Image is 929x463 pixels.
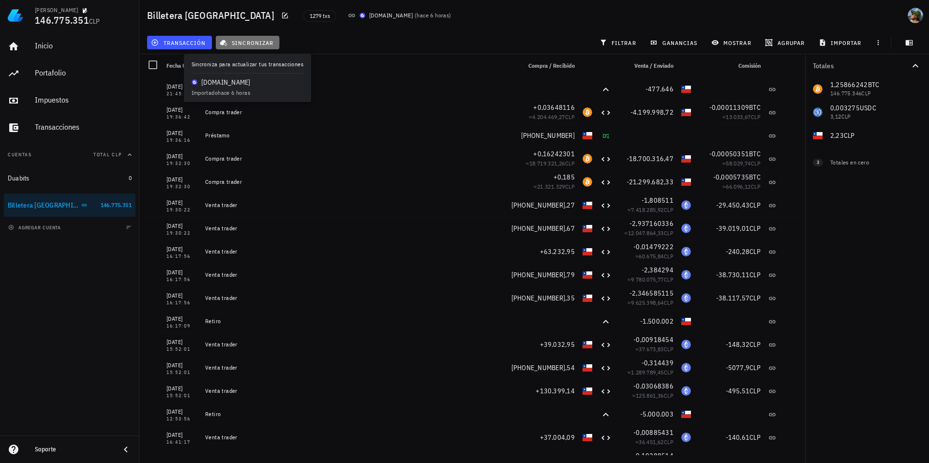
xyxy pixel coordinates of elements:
[166,138,197,143] div: 19:36:16
[166,360,197,370] div: [DATE]
[166,175,197,184] div: [DATE]
[166,324,197,329] div: 16:17:09
[633,451,674,460] span: -0,19288514
[205,108,513,116] div: Compra trader
[813,62,910,69] div: Totales
[166,254,197,259] div: 16:17:56
[583,131,592,140] div: CLP-icon
[201,54,517,77] div: Nota
[601,39,636,46] span: filtrar
[751,160,761,167] span: CLP
[642,358,674,367] span: -0,314439
[565,183,575,190] span: CLP
[205,201,504,209] div: Venta trader
[749,294,761,302] span: CLP
[830,158,902,167] div: Totales en cero
[129,174,132,181] span: 0
[749,387,761,395] span: CLP
[664,299,674,306] span: CLP
[630,108,674,117] span: -4.199.998,72
[749,149,761,158] span: BTC
[583,200,592,210] div: CLP-icon
[205,132,513,139] div: Préstamo
[166,161,197,166] div: 19:32:30
[583,247,592,256] div: CLP-icon
[628,276,674,283] span: ≈
[749,224,761,233] span: CLP
[35,122,132,132] div: Transacciones
[166,62,193,69] span: Fecha UTC
[639,253,664,260] span: 60.675,84
[35,68,132,77] div: Portafolio
[681,340,691,349] div: ETH-icon
[205,155,513,163] div: Compra trader
[681,154,691,164] div: CLP-icon
[628,206,674,213] span: ≈
[205,85,513,93] div: Retiro
[533,103,575,112] span: +0,03648116
[153,39,206,46] span: transacción
[205,364,504,372] div: Venta trader
[166,430,197,440] div: [DATE]
[166,115,197,119] div: 19:36:42
[751,113,761,120] span: CLP
[749,363,761,372] span: CLP
[627,154,674,163] span: -18.700.316,47
[166,384,197,393] div: [DATE]
[583,270,592,280] div: CLP-icon
[749,173,761,181] span: BTC
[631,206,664,213] span: 7.418.285,92
[89,17,100,26] span: CLP
[35,95,132,105] div: Impuestos
[639,345,664,353] span: 37.673,83
[681,177,691,187] div: CLP-icon
[4,116,135,139] a: Transacciones
[8,201,79,209] div: Billetera [GEOGRAPHIC_DATA]
[166,291,197,300] div: [DATE]
[634,62,674,69] span: Venta / Enviado
[147,8,278,23] h1: Billetera [GEOGRAPHIC_DATA]
[713,39,751,46] span: mostrar
[709,103,749,112] span: -0,00011309
[635,345,674,353] span: ≈
[709,149,749,158] span: -0,00050351
[511,270,575,279] span: [PHONE_NUMBER],79
[528,62,575,69] span: Compra / Recibido
[532,113,565,120] span: 4.204.469,27
[35,446,112,453] div: Soporte
[205,178,513,186] div: Compra trader
[908,8,923,23] div: avatar
[726,247,750,256] span: -240,28
[664,206,674,213] span: CLP
[205,224,504,232] div: Venta trader
[583,363,592,373] div: CLP-icon
[629,289,674,298] span: -2,346585115
[583,177,592,187] div: BTC-icon
[4,62,135,85] a: Portafolio
[166,337,197,347] div: [DATE]
[147,36,212,49] button: transacción
[10,224,61,231] span: agregar cuenta
[722,113,761,120] span: ≈
[360,13,365,18] img: BudaPuntoCom
[511,294,575,302] span: [PHONE_NUMBER],35
[35,14,89,27] span: 146.775.351
[632,392,674,399] span: ≈
[166,453,197,463] div: [DATE]
[6,223,65,232] button: agregar cuenta
[681,293,691,303] div: ETH-icon
[749,103,761,112] span: BTC
[529,160,565,167] span: 18.719.321,26
[761,36,810,49] button: agrupar
[537,183,565,190] span: 21.321.329
[166,231,197,236] div: 19:30:22
[511,224,575,233] span: [PHONE_NUMBER],67
[681,270,691,280] div: ETH-icon
[540,433,575,442] span: +37.004,09
[716,270,750,279] span: -38.730,11
[681,247,691,256] div: ETH-icon
[166,314,197,324] div: [DATE]
[726,160,751,167] span: 58.029,74
[681,363,691,373] div: ETH-icon
[645,85,674,93] span: -477.646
